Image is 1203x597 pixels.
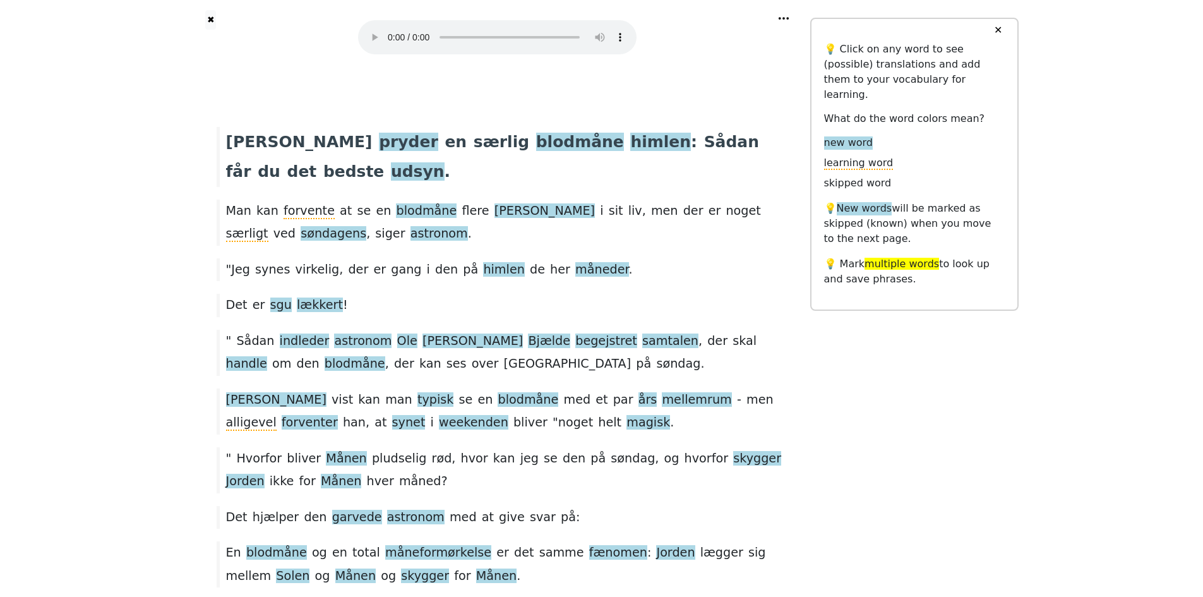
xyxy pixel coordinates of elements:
[700,545,743,560] span: lægger
[865,258,939,270] span: multiple words
[824,112,1005,124] h6: What do the word colors mean?
[477,392,493,407] span: en
[824,42,1005,102] p: 💡 Click on any word to see (possible) translations and add them to your vocabulary for learning.
[563,392,590,407] span: med
[493,451,515,466] span: kan
[226,133,373,151] span: [PERSON_NAME]
[256,203,278,218] span: kan
[366,226,370,242] span: ,
[304,510,326,524] span: den
[638,392,657,408] span: års
[494,203,595,219] span: [PERSON_NAME]
[253,298,265,312] span: er
[483,262,524,278] span: himlen
[446,356,467,371] span: ses
[504,356,631,371] span: [GEOGRAPHIC_DATA]
[536,133,624,152] span: blodmåne
[392,415,426,431] span: synet
[332,510,382,526] span: garvede
[270,474,294,488] span: ikke
[401,569,449,584] span: skygger
[348,262,368,277] span: der
[685,451,729,466] span: hvorfor
[226,334,232,349] span: "
[642,203,646,219] span: ,
[530,510,556,524] span: svar
[499,510,525,524] span: give
[340,203,352,218] span: at
[385,356,389,372] span: ,
[435,262,458,277] span: den
[461,451,488,466] span: hvor
[539,545,584,560] span: samme
[611,451,655,466] span: søndag
[575,262,629,278] span: måneder
[628,203,642,218] span: liv
[226,415,277,431] span: alligevel
[458,392,472,407] span: se
[396,203,457,219] span: blodmåne
[312,545,327,560] span: og
[563,451,585,466] span: den
[463,262,478,277] span: på
[476,569,517,584] span: Månen
[698,334,702,349] span: ,
[598,415,621,430] span: helt
[561,510,576,524] span: på
[357,203,371,218] span: se
[520,451,539,466] span: jeg
[226,451,232,467] span: "
[419,356,441,371] span: kan
[417,392,454,408] span: typisk
[226,510,248,524] span: Det
[707,334,727,348] span: der
[296,262,340,277] span: virkelig
[226,545,241,560] span: En
[226,203,251,218] span: Man
[427,262,430,277] span: i
[528,334,570,349] span: Bjælde
[575,334,637,349] span: begejstret
[387,510,445,526] span: astronom
[282,415,338,431] span: forventer
[284,203,335,219] span: forvente
[273,226,296,241] span: ved
[332,392,353,407] span: vist
[391,162,445,182] span: udsyn
[270,298,292,313] span: sgu
[226,356,267,372] span: handle
[590,451,606,466] span: på
[530,262,545,277] span: de
[626,415,670,431] span: magisk
[472,356,499,371] span: over
[700,356,704,372] span: .
[325,356,385,372] span: blodmåne
[226,474,265,490] span: Jorden
[397,334,417,349] span: Ole
[231,262,250,277] span: Jeg
[253,510,299,524] span: hjælper
[824,157,894,170] span: learning word
[642,334,698,349] span: samtalen
[609,203,623,218] span: sit
[385,545,491,561] span: måneformørkelse
[226,262,232,278] span: "
[352,545,380,560] span: total
[236,451,282,466] span: Hvorfor
[226,162,251,181] span: får
[709,203,721,218] span: er
[287,162,317,181] span: det
[372,451,427,466] span: pludselig
[656,545,695,561] span: Jorden
[655,451,659,467] span: ,
[321,474,361,490] span: Månen
[636,356,651,371] span: på
[600,203,603,218] span: i
[498,392,558,408] span: blodmåne
[334,334,392,349] span: astronom
[629,262,633,278] span: .
[704,133,759,151] span: Sådan
[297,298,343,313] span: lækkert
[301,226,366,242] span: søndagens
[367,474,394,488] span: hver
